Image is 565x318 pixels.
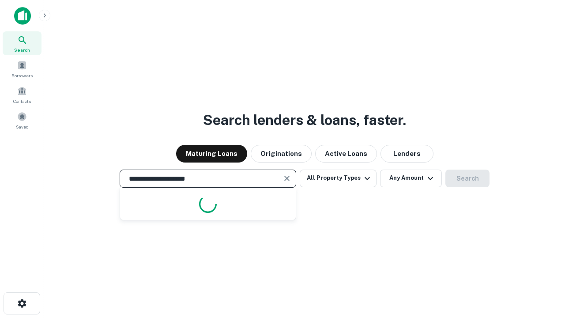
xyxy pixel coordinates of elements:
[3,31,41,55] a: Search
[203,110,406,131] h3: Search lenders & loans, faster.
[3,57,41,81] a: Borrowers
[3,83,41,106] a: Contacts
[176,145,247,163] button: Maturing Loans
[251,145,312,163] button: Originations
[281,172,293,185] button: Clear
[380,170,442,187] button: Any Amount
[300,170,377,187] button: All Property Types
[16,123,29,130] span: Saved
[11,72,33,79] span: Borrowers
[13,98,31,105] span: Contacts
[3,108,41,132] a: Saved
[315,145,377,163] button: Active Loans
[380,145,433,163] button: Lenders
[14,46,30,53] span: Search
[521,247,565,290] iframe: Chat Widget
[14,7,31,25] img: capitalize-icon.png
